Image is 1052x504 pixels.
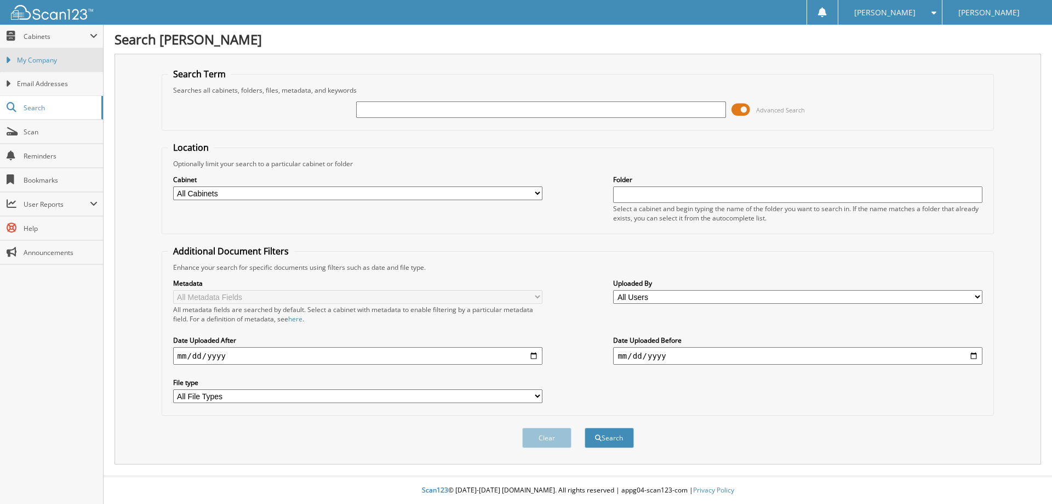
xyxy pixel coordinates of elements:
[288,314,302,324] a: here
[958,9,1020,16] span: [PERSON_NAME]
[168,159,988,168] div: Optionally limit your search to a particular cabinet or folder
[24,103,96,112] span: Search
[168,245,294,257] legend: Additional Document Filters
[522,428,571,448] button: Clear
[173,279,542,288] label: Metadata
[168,141,214,154] legend: Location
[24,200,90,209] span: User Reports
[24,127,98,137] span: Scan
[693,485,734,495] a: Privacy Policy
[997,451,1052,504] iframe: Chat Widget
[173,305,542,324] div: All metadata fields are searched by default. Select a cabinet with metadata to enable filtering b...
[173,175,542,184] label: Cabinet
[24,175,98,185] span: Bookmarks
[854,9,916,16] span: [PERSON_NAME]
[104,477,1052,504] div: © [DATE]-[DATE] [DOMAIN_NAME]. All rights reserved | appg04-scan123-com |
[24,151,98,161] span: Reminders
[422,485,448,495] span: Scan123
[24,248,98,257] span: Announcements
[17,55,98,65] span: My Company
[173,378,542,387] label: File type
[24,32,90,41] span: Cabinets
[168,86,988,95] div: Searches all cabinets, folders, files, metadata, and keywords
[756,106,805,114] span: Advanced Search
[168,263,988,272] div: Enhance your search for specific documents using filters such as date and file type.
[613,347,982,365] input: end
[168,68,231,80] legend: Search Term
[613,336,982,345] label: Date Uploaded Before
[613,175,982,184] label: Folder
[613,204,982,223] div: Select a cabinet and begin typing the name of the folder you want to search in. If the name match...
[173,336,542,345] label: Date Uploaded After
[115,30,1041,48] h1: Search [PERSON_NAME]
[17,79,98,89] span: Email Addresses
[173,347,542,365] input: start
[11,5,93,20] img: scan123-logo-white.svg
[613,279,982,288] label: Uploaded By
[24,224,98,233] span: Help
[585,428,634,448] button: Search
